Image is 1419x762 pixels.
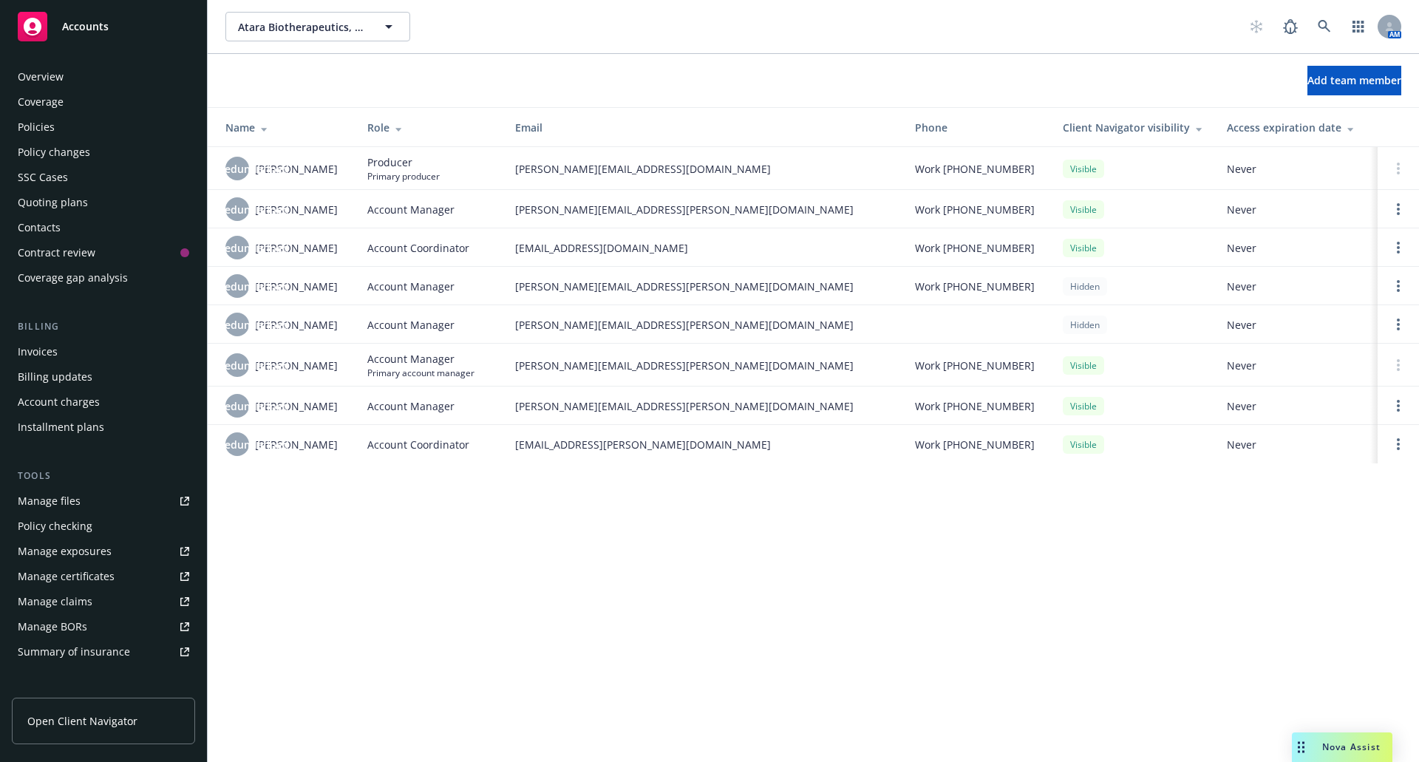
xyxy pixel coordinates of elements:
div: Role [367,120,491,135]
span: Primary account manager [367,367,474,379]
a: Invoices [12,340,195,364]
div: Account charges [18,390,100,414]
button: Atara Biotherapeutics, Inc. [225,12,410,41]
div: Drag to move [1292,732,1310,762]
span: Never [1227,437,1366,452]
span: [PERSON_NAME][EMAIL_ADDRESS][PERSON_NAME][DOMAIN_NAME] [515,398,891,414]
button: Nova Assist [1292,732,1392,762]
div: Summary of insurance [18,640,130,664]
div: Phone [915,120,1039,135]
button: Add team member [1307,66,1401,95]
span: Work [PHONE_NUMBER] [915,202,1035,217]
div: Coverage gap analysis [18,266,128,290]
a: Installment plans [12,415,195,439]
div: Quoting plans [18,191,88,214]
a: Open options [1389,316,1407,333]
span: undefinedundefined [186,161,289,177]
span: [PERSON_NAME] [255,398,338,414]
div: Policy checking [18,514,92,538]
a: Open options [1389,397,1407,415]
span: Work [PHONE_NUMBER] [915,437,1035,452]
div: SSC Cases [18,166,68,189]
div: Manage claims [18,590,92,613]
span: Work [PHONE_NUMBER] [915,398,1035,414]
span: [PERSON_NAME] [255,240,338,256]
div: Visible [1063,160,1104,178]
div: Contract review [18,241,95,265]
a: Summary of insurance [12,640,195,664]
a: Start snowing [1242,12,1271,41]
div: Access expiration date [1227,120,1366,135]
a: Accounts [12,6,195,47]
span: Atara Biotherapeutics, Inc. [238,19,366,35]
div: Tools [12,469,195,483]
div: Policy changes [18,140,90,164]
a: Report a Bug [1276,12,1305,41]
div: Coverage [18,90,64,114]
a: Policies [12,115,195,139]
div: Overview [18,65,64,89]
div: Billing updates [18,365,92,389]
span: Work [PHONE_NUMBER] [915,161,1035,177]
a: SSC Cases [12,166,195,189]
a: Search [1310,12,1339,41]
span: Never [1227,398,1366,414]
div: Email [515,120,891,135]
span: Work [PHONE_NUMBER] [915,240,1035,256]
div: Policies [18,115,55,139]
span: Never [1227,240,1366,256]
span: Never [1227,358,1366,373]
a: Billing updates [12,365,195,389]
div: Visible [1063,435,1104,454]
a: Manage exposures [12,540,195,563]
div: Hidden [1063,316,1107,334]
span: [PERSON_NAME] [255,202,338,217]
span: [PERSON_NAME] [255,279,338,294]
a: Contacts [12,216,195,239]
span: Work [PHONE_NUMBER] [915,279,1035,294]
span: undefinedundefined [186,202,289,217]
a: Open options [1389,435,1407,453]
span: [PERSON_NAME] [255,161,338,177]
span: [PERSON_NAME][EMAIL_ADDRESS][PERSON_NAME][DOMAIN_NAME] [515,317,891,333]
a: Manage claims [12,590,195,613]
div: Hidden [1063,277,1107,296]
span: Account Coordinator [367,240,469,256]
div: Manage files [18,489,81,513]
div: Name [225,120,344,135]
span: [EMAIL_ADDRESS][DOMAIN_NAME] [515,240,891,256]
span: Primary producer [367,170,440,183]
div: Contacts [18,216,61,239]
a: Contract review [12,241,195,265]
span: Nova Assist [1322,741,1381,753]
span: Account Manager [367,202,455,217]
span: undefinedundefined [186,279,289,294]
span: Never [1227,161,1366,177]
span: undefinedundefined [186,437,289,452]
a: Switch app [1344,12,1373,41]
span: [PERSON_NAME][EMAIL_ADDRESS][PERSON_NAME][DOMAIN_NAME] [515,279,891,294]
span: Account Manager [367,351,474,367]
div: Visible [1063,356,1104,375]
span: Open Client Navigator [27,713,137,729]
div: Visible [1063,397,1104,415]
a: Quoting plans [12,191,195,214]
span: [PERSON_NAME][EMAIL_ADDRESS][PERSON_NAME][DOMAIN_NAME] [515,202,891,217]
a: Coverage [12,90,195,114]
a: Manage files [12,489,195,513]
span: Never [1227,317,1366,333]
span: [PERSON_NAME] [255,358,338,373]
span: Account Manager [367,279,455,294]
span: Account Manager [367,398,455,414]
span: undefinedundefined [186,240,289,256]
span: [PERSON_NAME][EMAIL_ADDRESS][PERSON_NAME][DOMAIN_NAME] [515,358,891,373]
span: undefinedundefined [186,358,289,373]
span: [PERSON_NAME] [255,317,338,333]
span: Account Coordinator [367,437,469,452]
div: Manage BORs [18,615,87,639]
span: Add team member [1307,73,1401,87]
span: [PERSON_NAME][EMAIL_ADDRESS][DOMAIN_NAME] [515,161,891,177]
a: Open options [1389,200,1407,218]
span: Work [PHONE_NUMBER] [915,358,1035,373]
